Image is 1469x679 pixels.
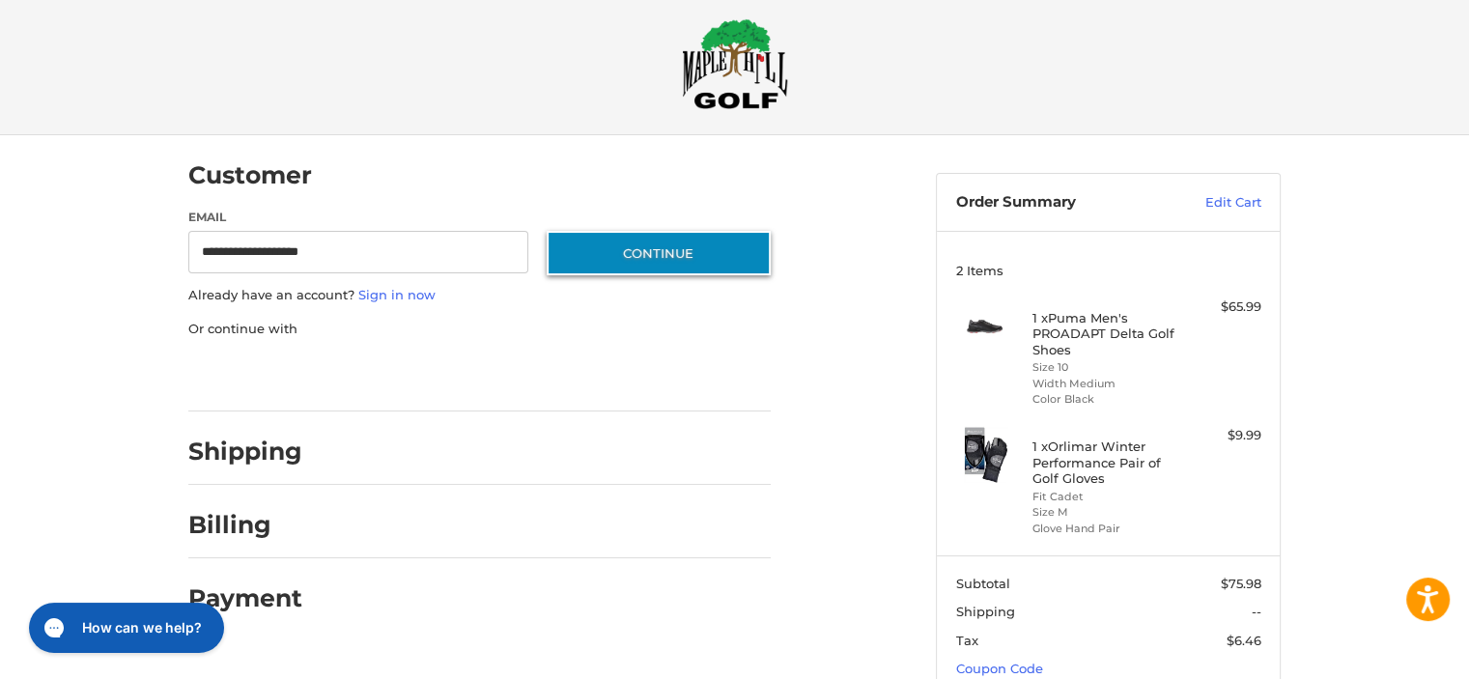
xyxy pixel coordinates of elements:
span: -- [1252,604,1261,619]
div: $9.99 [1185,426,1261,445]
img: Maple Hill Golf [682,18,788,109]
li: Width Medium [1032,376,1180,392]
span: Subtotal [956,576,1010,591]
li: Fit Cadet [1032,489,1180,505]
span: $75.98 [1221,576,1261,591]
p: Already have an account? [188,286,771,305]
iframe: Gorgias live chat messenger [19,596,229,660]
li: Size M [1032,504,1180,521]
span: Tax [956,633,978,648]
h2: Shipping [188,437,302,467]
button: Continue [547,231,771,275]
h3: 2 Items [956,263,1261,278]
a: Coupon Code [956,661,1043,676]
label: Email [188,209,528,226]
h3: Order Summary [956,193,1164,212]
span: $6.46 [1227,633,1261,648]
iframe: PayPal-paypal [183,357,327,392]
h2: Payment [188,583,302,613]
li: Glove Hand Pair [1032,521,1180,537]
p: Or continue with [188,320,771,339]
h4: 1 x Orlimar Winter Performance Pair of Golf Gloves [1032,439,1180,486]
h4: 1 x Puma Men's PROADAPT Delta Golf Shoes [1032,310,1180,357]
div: $65.99 [1185,297,1261,317]
li: Size 10 [1032,359,1180,376]
iframe: PayPal-venmo [510,357,655,392]
iframe: Google Customer Reviews [1310,627,1469,679]
h2: Billing [188,510,301,540]
a: Sign in now [358,287,436,302]
span: Shipping [956,604,1015,619]
li: Color Black [1032,391,1180,408]
h2: Customer [188,160,312,190]
iframe: PayPal-paylater [346,357,491,392]
a: Edit Cart [1164,193,1261,212]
